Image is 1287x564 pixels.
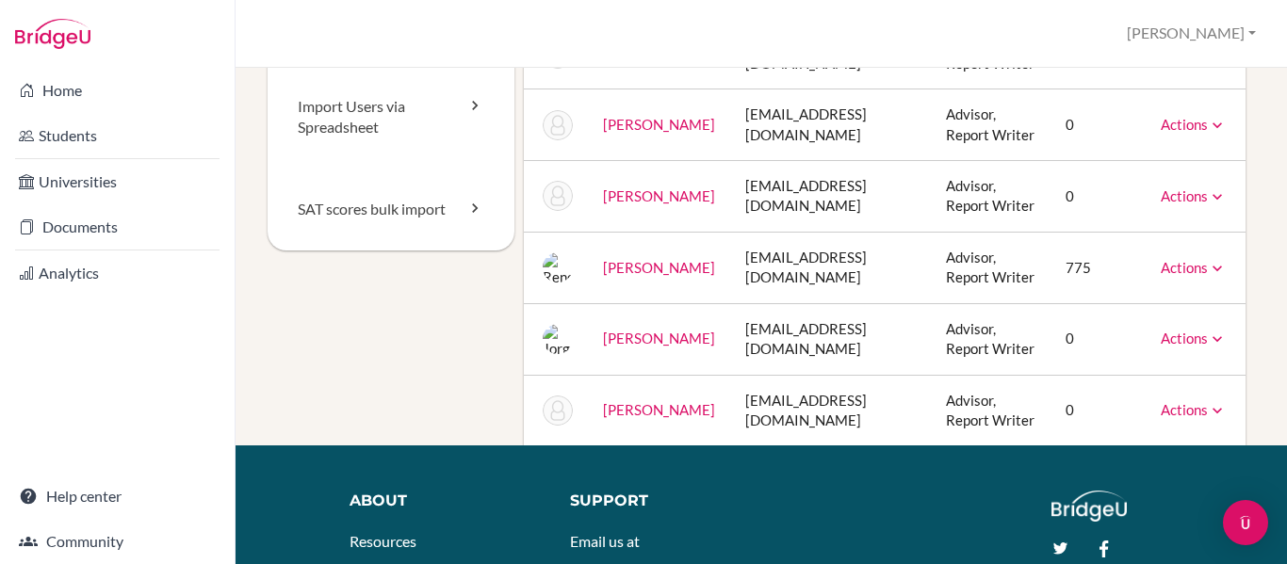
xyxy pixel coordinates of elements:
td: 0 [1051,375,1146,445]
img: Bridge-U [15,19,90,49]
a: [PERSON_NAME] [603,330,715,346]
img: Monica Chavez [543,110,573,140]
td: [EMAIL_ADDRESS][DOMAIN_NAME] [730,232,931,303]
td: Advisor, Report Writer [931,232,1050,303]
a: Actions [1161,259,1227,276]
a: Universities [4,163,231,201]
td: Advisor, Report Writer [931,303,1050,375]
div: Open Intercom Messenger [1223,500,1268,545]
td: [EMAIL_ADDRESS][DOMAIN_NAME] [730,161,931,233]
a: Students [4,117,231,154]
a: Import Users via Spreadsheet [268,66,514,169]
img: Bayron Sanchez [543,395,573,426]
a: Documents [4,208,231,246]
a: [PERSON_NAME] [603,401,715,418]
img: Jorge Laguna [543,324,573,354]
a: [PERSON_NAME] [603,259,715,276]
td: 0 [1051,161,1146,233]
a: Actions [1161,401,1227,418]
a: Resources [350,532,416,550]
a: Actions [1161,116,1227,133]
a: [PERSON_NAME] [603,116,715,133]
img: logo_white@2x-f4f0deed5e89b7ecb1c2cc34c3e3d731f90f0f143d5ea2071677605dd97b5244.png [1051,491,1128,522]
a: Analytics [4,254,231,292]
td: [EMAIL_ADDRESS][DOMAIN_NAME] [730,303,931,375]
a: Community [4,523,231,560]
td: [EMAIL_ADDRESS][DOMAIN_NAME] [730,89,931,161]
a: Help center [4,477,231,515]
div: Support [570,491,748,512]
a: Actions [1161,330,1227,346]
img: Rene Fernandez [543,252,573,282]
td: 0 [1051,303,1146,375]
a: Actions [1161,187,1227,204]
td: Advisor, Report Writer [931,161,1050,233]
div: About [350,491,541,512]
td: 0 [1051,89,1146,161]
td: [EMAIL_ADDRESS][DOMAIN_NAME] [730,375,931,445]
td: Advisor, Report Writer [931,375,1050,445]
a: [PERSON_NAME] [603,187,715,204]
button: [PERSON_NAME] [1118,16,1264,51]
a: Home [4,72,231,109]
a: SAT scores bulk import [268,169,514,250]
img: Rene Fernandez [543,181,573,211]
td: Advisor, Report Writer [931,89,1050,161]
td: 775 [1051,232,1146,303]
